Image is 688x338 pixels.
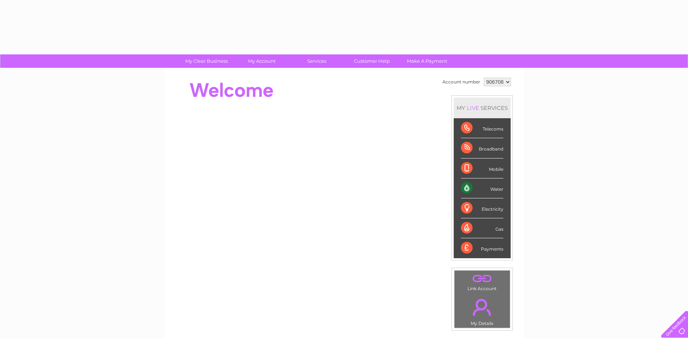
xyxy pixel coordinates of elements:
[232,54,292,68] a: My Account
[397,54,457,68] a: Make A Payment
[465,104,481,111] div: LIVE
[342,54,402,68] a: Customer Help
[461,118,503,138] div: Telecoms
[461,238,503,258] div: Payments
[177,54,236,68] a: My Clear Business
[461,178,503,198] div: Water
[456,294,508,320] a: .
[454,293,510,328] td: My Details
[441,76,482,88] td: Account number
[461,158,503,178] div: Mobile
[287,54,347,68] a: Services
[461,138,503,158] div: Broadband
[454,98,511,118] div: MY SERVICES
[461,218,503,238] div: Gas
[454,270,510,293] td: Link Account
[456,272,508,285] a: .
[461,198,503,218] div: Electricity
